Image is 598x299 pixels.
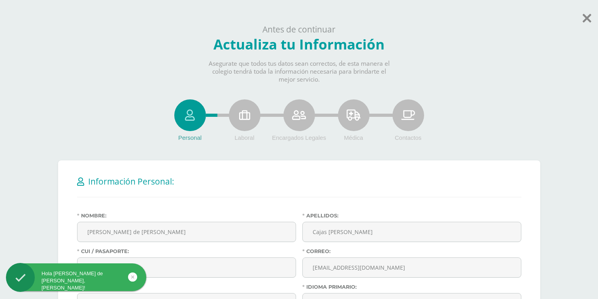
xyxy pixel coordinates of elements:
[302,284,521,290] label: Idioma Primario:
[77,258,296,277] input: CUI / Pasaporte
[302,213,521,219] label: Apellidos:
[583,7,591,26] a: Saltar actualización de datos
[6,270,146,292] div: Hola [PERSON_NAME] de [PERSON_NAME], [PERSON_NAME]!
[303,258,521,277] input: Correo
[202,60,396,84] p: Asegurate que todos tus datos sean correctos, de esta manera el colegio tendrá toda la informació...
[344,134,363,141] span: Médica
[88,176,174,187] span: Información Personal:
[77,213,296,219] label: Nombre:
[302,248,521,254] label: Correo:
[262,24,336,35] span: Antes de continuar
[303,222,521,242] input: Apellidos
[272,134,326,141] span: Encargados Legales
[77,222,296,242] input: Nombre
[178,134,202,141] span: Personal
[234,134,254,141] span: Laboral
[77,248,296,254] label: CUI / Pasaporte:
[77,284,296,290] label: Dirección
[395,134,422,141] span: Contactos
